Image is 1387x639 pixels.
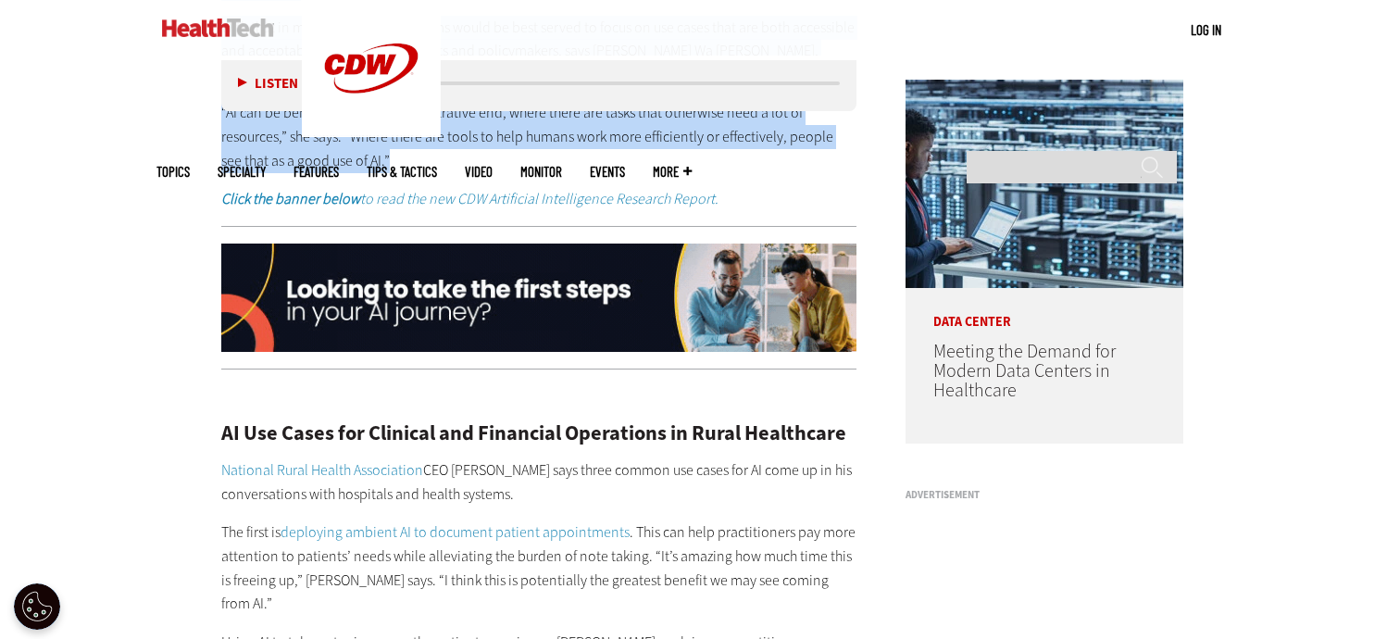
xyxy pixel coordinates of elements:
div: User menu [1191,20,1221,40]
a: Log in [1191,21,1221,38]
a: Features [294,165,339,179]
a: National Rural Health Association [221,460,423,480]
a: deploying ambient AI to document patient appointments [281,522,630,542]
a: CDW [302,122,441,142]
p: The first is . This can help practitioners pay more attention to patients’ needs while alleviatin... [221,520,856,615]
h3: Advertisement [906,490,1183,500]
a: Events [590,165,625,179]
div: Cookie Settings [14,583,60,630]
a: Video [465,165,493,179]
p: CEO [PERSON_NAME] says three common use cases for AI come up in his conversations with hospitals ... [221,458,856,506]
img: engineer with laptop overlooking data center [906,80,1183,288]
span: More [653,165,692,179]
p: Data Center [906,288,1183,329]
span: Topics [156,165,190,179]
a: MonITor [520,165,562,179]
a: Meeting the Demand for Modern Data Centers in Healthcare [933,339,1116,403]
img: XS_Q225_AI_cta_desktop01 [221,244,856,353]
a: Tips & Tactics [367,165,437,179]
h2: AI Use Cases for Clinical and Financial Operations in Rural Healthcare [221,423,856,444]
img: Home [162,19,274,37]
span: Specialty [218,165,266,179]
button: Open Preferences [14,583,60,630]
